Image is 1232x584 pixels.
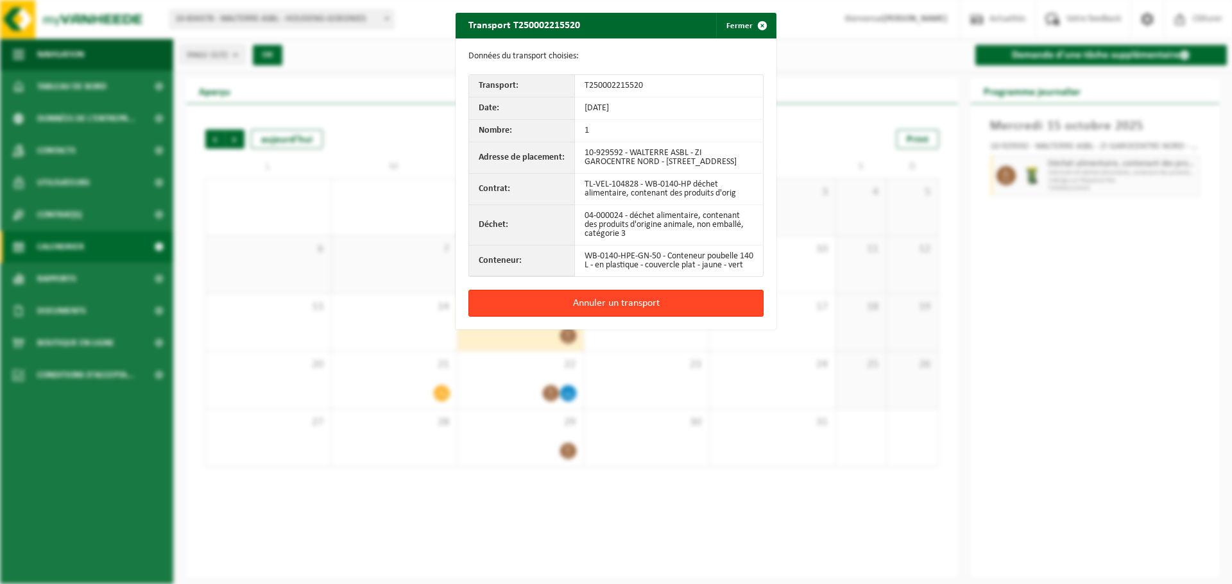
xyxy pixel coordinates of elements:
[469,246,575,276] th: Conteneur:
[575,97,763,120] td: [DATE]
[469,75,575,97] th: Transport:
[575,174,763,205] td: TL-VEL-104828 - WB-0140-HP déchet alimentaire, contenant des produits d'orig
[468,290,764,317] button: Annuler un transport
[456,13,593,37] h2: Transport T250002215520
[468,51,764,62] p: Données du transport choisies:
[575,120,763,142] td: 1
[575,246,763,276] td: WB-0140-HPE-GN-50 - Conteneur poubelle 140 L - en plastique - couvercle plat - jaune - vert
[716,13,775,38] button: Fermer
[469,205,575,246] th: Déchet:
[469,120,575,142] th: Nombre:
[575,142,763,174] td: 10-929592 - WALTERRE ASBL - ZI GAROCENTRE NORD - [STREET_ADDRESS]
[575,205,763,246] td: 04-000024 - déchet alimentaire, contenant des produits d'origine animale, non emballé, catégorie 3
[469,97,575,120] th: Date:
[469,174,575,205] th: Contrat:
[575,75,763,97] td: T250002215520
[469,142,575,174] th: Adresse de placement:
